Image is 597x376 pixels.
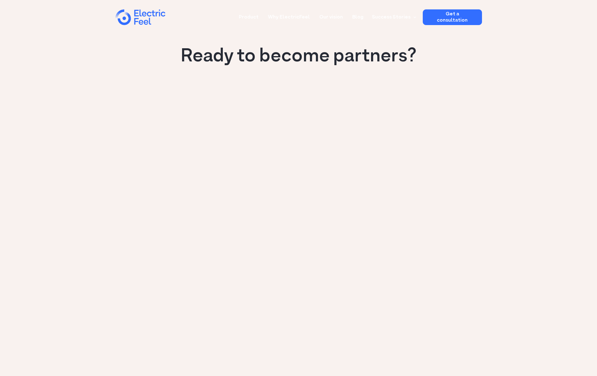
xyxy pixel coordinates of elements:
h1: Ready to become partners? [181,47,416,67]
div: Success Stories [368,9,418,25]
a: Our vision [319,9,343,21]
a: Why ElectricFeel [268,9,310,21]
a: Product [239,9,259,21]
a: Blog [352,9,364,21]
a: Get a consultation [423,9,482,25]
div: Success Stories [372,13,411,21]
